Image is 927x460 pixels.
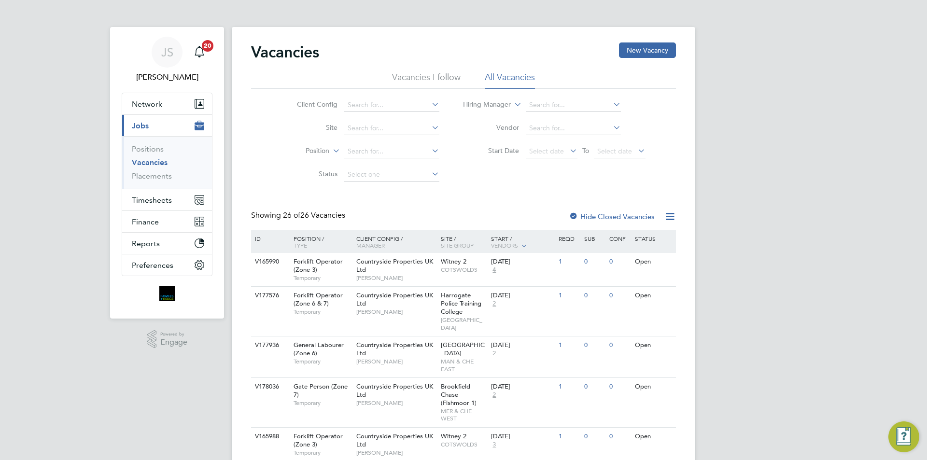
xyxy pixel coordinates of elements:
[356,291,433,307] span: Countryside Properties UK Ltd
[441,358,487,373] span: MAN & CHE EAST
[294,341,344,357] span: General Labourer (Zone 6)
[282,123,337,132] label: Site
[556,230,581,247] div: Reqd
[491,383,554,391] div: [DATE]
[491,241,518,249] span: Vendors
[441,407,487,422] span: MER & CHE WEST
[526,122,621,135] input: Search for...
[582,378,607,396] div: 0
[556,336,581,354] div: 1
[579,144,592,157] span: To
[122,189,212,210] button: Timesheets
[356,449,436,457] span: [PERSON_NAME]
[463,146,519,155] label: Start Date
[282,100,337,109] label: Client Config
[122,286,212,301] a: Go to home page
[607,336,632,354] div: 0
[147,330,188,348] a: Powered byEngage
[491,432,554,441] div: [DATE]
[251,210,347,221] div: Showing
[529,147,564,155] span: Select date
[582,428,607,446] div: 0
[253,287,286,305] div: V177576
[122,115,212,136] button: Jobs
[122,93,212,114] button: Network
[463,123,519,132] label: Vendor
[132,239,160,248] span: Reports
[294,358,351,365] span: Temporary
[294,449,351,457] span: Temporary
[632,230,674,247] div: Status
[556,428,581,446] div: 1
[132,217,159,226] span: Finance
[190,37,209,68] a: 20
[294,399,351,407] span: Temporary
[282,169,337,178] label: Status
[294,291,343,307] span: Forklift Operator (Zone 6 & 7)
[283,210,300,220] span: 26 of
[294,241,307,249] span: Type
[632,428,674,446] div: Open
[491,292,554,300] div: [DATE]
[491,300,497,308] span: 2
[485,71,535,89] li: All Vacancies
[582,230,607,247] div: Sub
[582,287,607,305] div: 0
[607,428,632,446] div: 0
[110,27,224,319] nav: Main navigation
[556,253,581,271] div: 1
[556,378,581,396] div: 1
[122,254,212,276] button: Preferences
[491,258,554,266] div: [DATE]
[161,46,173,58] span: JS
[253,336,286,354] div: V177936
[392,71,461,89] li: Vacancies I follow
[294,382,348,399] span: Gate Person (Zone 7)
[344,145,439,158] input: Search for...
[526,98,621,112] input: Search for...
[286,230,354,253] div: Position /
[253,428,286,446] div: V165988
[582,336,607,354] div: 0
[441,266,487,274] span: COTSWOLDS
[132,171,172,181] a: Placements
[619,42,676,58] button: New Vacancy
[632,378,674,396] div: Open
[132,261,173,270] span: Preferences
[632,287,674,305] div: Open
[441,316,487,331] span: [GEOGRAPHIC_DATA]
[441,382,477,407] span: Brookfield Chase (Fishmoor 1)
[159,286,175,301] img: bromak-logo-retina.png
[344,168,439,181] input: Select one
[441,257,466,265] span: Witney 2
[491,441,497,449] span: 3
[294,274,351,282] span: Temporary
[356,257,433,274] span: Countryside Properties UK Ltd
[294,308,351,316] span: Temporary
[160,338,187,347] span: Engage
[122,71,212,83] span: Julia Scholes
[122,37,212,83] a: JS[PERSON_NAME]
[132,99,162,109] span: Network
[438,230,489,253] div: Site /
[888,421,919,452] button: Engage Resource Center
[607,230,632,247] div: Conf
[356,432,433,448] span: Countryside Properties UK Ltd
[202,40,213,52] span: 20
[441,291,481,316] span: Harrogate Police Training College
[491,391,497,399] span: 2
[356,382,433,399] span: Countryside Properties UK Ltd
[607,287,632,305] div: 0
[607,253,632,271] div: 0
[283,210,345,220] span: 26 Vacancies
[455,100,511,110] label: Hiring Manager
[132,158,168,167] a: Vacancies
[569,212,655,221] label: Hide Closed Vacancies
[132,195,172,205] span: Timesheets
[489,230,556,254] div: Start /
[132,121,149,130] span: Jobs
[491,341,554,349] div: [DATE]
[122,211,212,232] button: Finance
[441,341,485,357] span: [GEOGRAPHIC_DATA]
[356,241,385,249] span: Manager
